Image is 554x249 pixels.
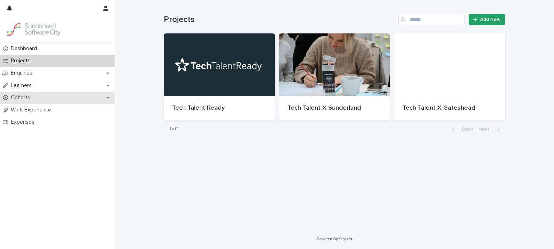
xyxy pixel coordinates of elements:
[279,33,390,120] a: Tech Talent X Sunderland
[469,14,505,25] a: Add New
[458,127,473,132] span: Back
[402,104,497,112] p: Tech Talent X Gateshead
[164,15,395,25] h1: Projects
[8,57,36,64] p: Projects
[287,104,382,112] p: Tech Talent X Sunderland
[480,17,501,22] span: Add New
[398,14,464,25] input: Search
[8,119,40,125] p: Expenses
[317,237,352,241] a: Powered By Stacker
[8,70,38,76] p: Enquiries
[8,107,57,113] p: Work Experience
[6,23,61,37] img: GVzBcg19RCOYju8xzymn
[172,104,267,112] p: Tech Talent Ready
[476,126,505,132] button: Next
[8,45,43,52] p: Dashboard
[8,82,37,89] p: Learners
[446,126,476,132] button: Back
[164,120,184,138] p: 1 of 1
[478,127,494,132] span: Next
[394,33,505,120] a: Tech Talent X Gateshead
[8,94,36,101] p: Cohorts
[164,33,275,120] a: Tech Talent Ready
